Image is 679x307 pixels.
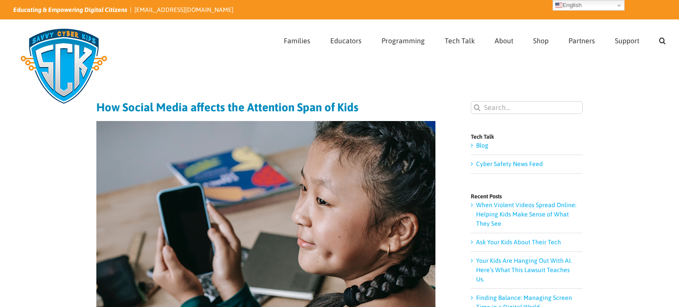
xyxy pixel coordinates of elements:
[284,20,666,59] nav: Main Menu
[476,239,561,246] a: Ask Your Kids About Their Tech
[471,101,583,114] input: Search...
[533,37,549,44] span: Shop
[476,201,576,227] a: When Violent Videos Spread Online: Helping Kids Make Sense of What They See
[568,20,595,59] a: Partners
[476,160,543,167] a: Cyber Safety News Feed
[533,20,549,59] a: Shop
[445,20,475,59] a: Tech Talk
[471,101,484,114] input: Search
[615,37,639,44] span: Support
[495,20,513,59] a: About
[330,37,362,44] span: Educators
[445,37,475,44] span: Tech Talk
[476,142,488,149] a: Blog
[96,101,435,114] h1: How Social Media affects the Attention Span of Kids
[381,20,425,59] a: Programming
[568,37,595,44] span: Partners
[284,20,310,59] a: Families
[330,20,362,59] a: Educators
[471,134,583,140] h4: Tech Talk
[615,20,639,59] a: Support
[659,20,666,59] a: Search
[13,6,127,13] i: Educating & Empowering Digital Citizens
[13,22,114,110] img: Savvy Cyber Kids Logo
[476,257,572,283] a: Your Kids Are Hanging Out With AI. Here’s What This Lawsuit Teaches Us.
[284,37,310,44] span: Families
[381,37,425,44] span: Programming
[471,193,583,199] h4: Recent Posts
[134,6,233,13] a: [EMAIL_ADDRESS][DOMAIN_NAME]
[495,37,513,44] span: About
[555,2,562,9] img: en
